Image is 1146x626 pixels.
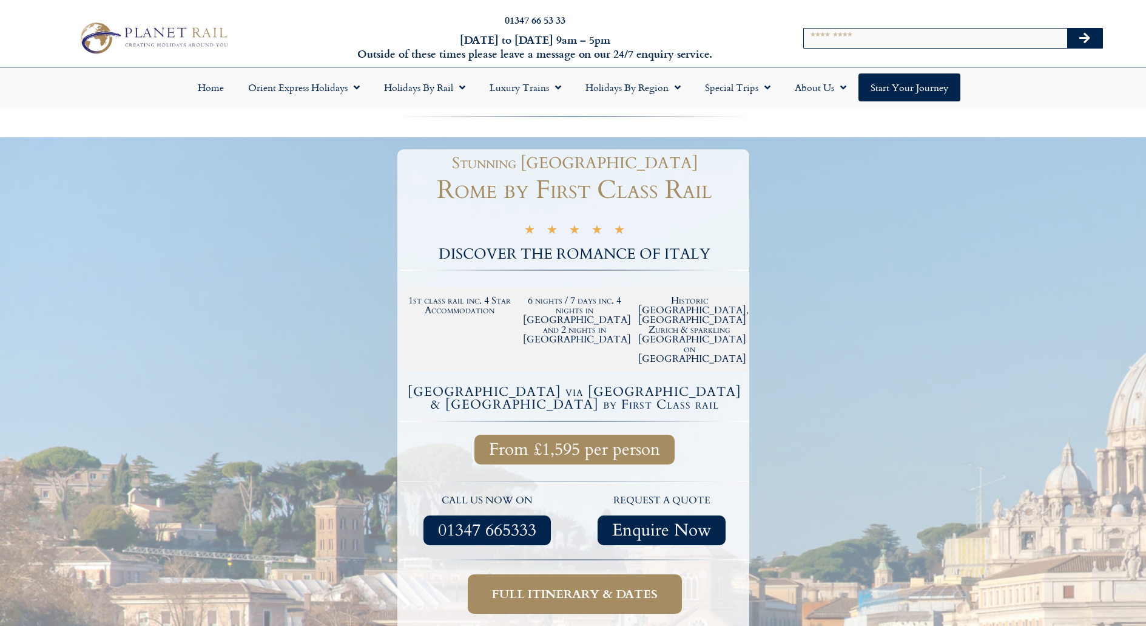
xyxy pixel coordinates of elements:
i: ★ [592,225,602,239]
a: Special Trips [693,73,783,101]
span: From £1,595 per person [489,442,660,457]
div: 5/5 [524,223,625,239]
h4: [GEOGRAPHIC_DATA] via [GEOGRAPHIC_DATA] & [GEOGRAPHIC_DATA] by First Class rail [402,386,747,411]
a: 01347 66 53 33 [505,13,565,27]
p: call us now on [406,493,569,509]
a: About Us [783,73,858,101]
span: 01347 665333 [438,523,536,538]
h1: Stunning [GEOGRAPHIC_DATA] [406,155,743,171]
img: Planet Rail Train Holidays Logo [74,19,232,58]
a: Holidays by Rail [372,73,477,101]
a: 01347 665333 [423,515,551,545]
i: ★ [614,225,625,239]
span: Enquire Now [612,523,711,538]
h2: 1st class rail inc. 4 Star Accommodation [408,296,511,315]
span: Full itinerary & dates [492,587,658,602]
i: ★ [569,225,580,239]
a: Enquire Now [598,515,726,545]
a: Orient Express Holidays [236,73,372,101]
a: From £1,595 per person [474,435,675,464]
i: ★ [524,225,535,239]
h2: 6 nights / 7 days inc. 4 nights in [GEOGRAPHIC_DATA] and 2 nights in [GEOGRAPHIC_DATA] [523,296,626,344]
i: ★ [547,225,558,239]
a: Luxury Trains [477,73,573,101]
h2: DISCOVER THE ROMANCE OF ITALY [400,247,749,262]
h6: [DATE] to [DATE] 9am – 5pm Outside of these times please leave a message on our 24/7 enquiry serv... [309,33,761,61]
nav: Menu [6,73,1140,101]
button: Search [1067,29,1102,48]
h1: Rome by First Class Rail [400,177,749,203]
a: Holidays by Region [573,73,693,101]
a: Home [186,73,236,101]
a: Start your Journey [858,73,960,101]
p: request a quote [581,493,743,509]
h2: Historic [GEOGRAPHIC_DATA], [GEOGRAPHIC_DATA] Zurich & sparkling [GEOGRAPHIC_DATA] on [GEOGRAPHIC... [638,296,741,364]
a: Full itinerary & dates [468,574,682,614]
